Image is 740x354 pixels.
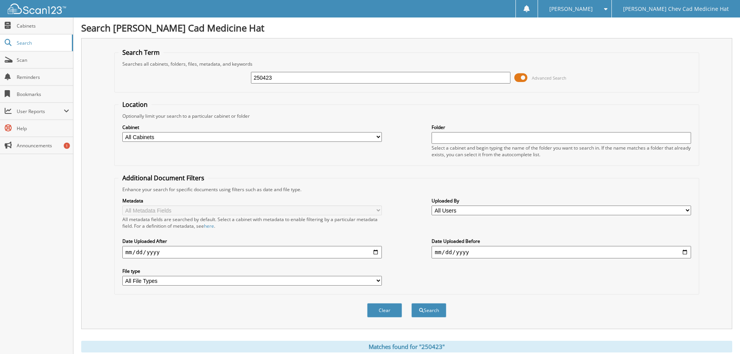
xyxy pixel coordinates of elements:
span: Bookmarks [17,91,69,98]
label: Date Uploaded After [122,238,382,244]
legend: Additional Document Filters [118,174,208,182]
label: Cabinet [122,124,382,131]
label: Uploaded By [432,197,691,204]
div: Searches all cabinets, folders, files, metadata, and keywords [118,61,695,67]
label: File type [122,268,382,274]
span: Announcements [17,142,69,149]
input: start [122,246,382,258]
span: Search [17,40,68,46]
label: Folder [432,124,691,131]
legend: Location [118,100,151,109]
span: [PERSON_NAME] Chev Cad Medicine Hat [623,7,729,11]
h1: Search [PERSON_NAME] Cad Medicine Hat [81,21,732,34]
legend: Search Term [118,48,164,57]
label: Date Uploaded Before [432,238,691,244]
iframe: Chat Widget [701,317,740,354]
span: [PERSON_NAME] [549,7,593,11]
span: Help [17,125,69,132]
div: Enhance your search for specific documents using filters such as date and file type. [118,186,695,193]
button: Search [411,303,446,317]
div: 1 [64,143,70,149]
div: All metadata fields are searched by default. Select a cabinet with metadata to enable filtering b... [122,216,382,229]
div: Optionally limit your search to a particular cabinet or folder [118,113,695,119]
span: User Reports [17,108,64,115]
input: end [432,246,691,258]
label: Metadata [122,197,382,204]
span: Reminders [17,74,69,80]
a: here [204,223,214,229]
div: Matches found for "250423" [81,341,732,352]
span: Cabinets [17,23,69,29]
img: scan123-logo-white.svg [8,3,66,14]
button: Clear [367,303,402,317]
span: Advanced Search [532,75,566,81]
div: Select a cabinet and begin typing the name of the folder you want to search in. If the name match... [432,145,691,158]
span: Scan [17,57,69,63]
